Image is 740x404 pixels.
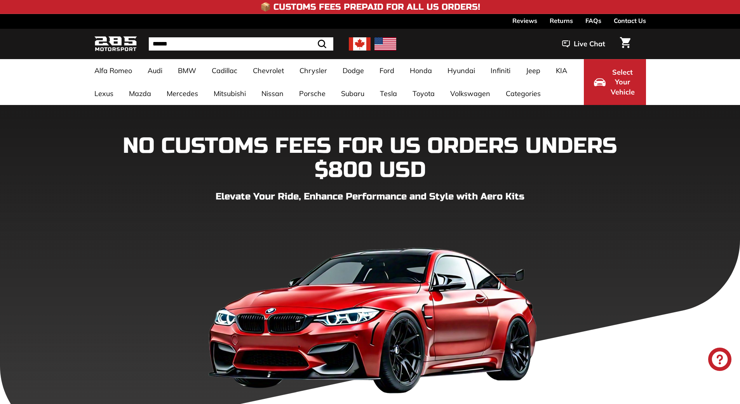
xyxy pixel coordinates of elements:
inbox-online-store-chat: Shopify online store chat [706,348,734,373]
button: Live Chat [552,34,615,54]
a: KIA [548,59,575,82]
input: Search [149,37,333,51]
a: FAQs [585,14,601,27]
a: Dodge [335,59,372,82]
a: Subaru [333,82,372,105]
a: Audi [140,59,170,82]
a: Mercedes [159,82,206,105]
a: Ford [372,59,402,82]
span: Select Your Vehicle [609,67,636,97]
a: Returns [550,14,573,27]
a: Lexus [87,82,121,105]
a: Alfa Romeo [87,59,140,82]
a: BMW [170,59,204,82]
a: Hyundai [440,59,483,82]
button: Select Your Vehicle [584,59,646,105]
a: Chrysler [292,59,335,82]
a: Reviews [512,14,537,27]
a: Contact Us [614,14,646,27]
a: Mitsubishi [206,82,254,105]
h1: NO CUSTOMS FEES FOR US ORDERS UNDERS $800 USD [94,134,646,182]
img: Logo_285_Motorsport_areodynamics_components [94,35,137,53]
a: Tesla [372,82,405,105]
span: Live Chat [574,39,605,49]
h4: 📦 Customs Fees Prepaid for All US Orders! [260,2,480,12]
a: Chevrolet [245,59,292,82]
a: Honda [402,59,440,82]
a: Porsche [291,82,333,105]
a: Mazda [121,82,159,105]
p: Elevate Your Ride, Enhance Performance and Style with Aero Kits [94,190,646,204]
a: Categories [498,82,548,105]
a: Infiniti [483,59,518,82]
a: Nissan [254,82,291,105]
a: Cart [615,31,635,57]
a: Cadillac [204,59,245,82]
a: Jeep [518,59,548,82]
a: Volkswagen [442,82,498,105]
a: Toyota [405,82,442,105]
